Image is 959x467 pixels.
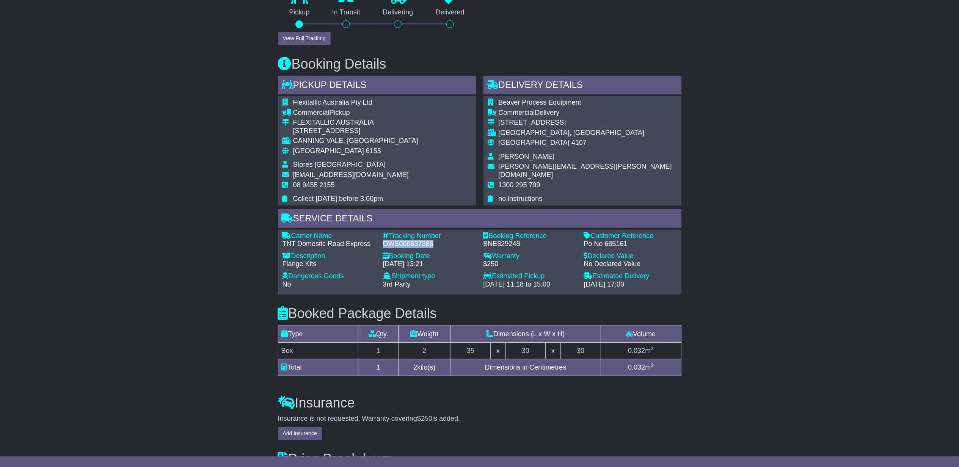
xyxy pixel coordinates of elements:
[383,240,476,248] div: OWS000637386
[584,281,677,289] div: [DATE] 17:00
[499,99,581,106] span: Beaver Process Equipment
[450,326,601,342] td: Dimensions (L x W x H)
[358,326,399,342] td: Qty.
[505,342,546,359] td: 30
[628,347,645,354] span: 0.032
[483,281,576,289] div: [DATE] 11:18 to 15:00
[293,109,330,116] span: Commercial
[293,137,418,145] div: CANNING VALE, [GEOGRAPHIC_DATA]
[283,260,375,268] div: Flange Kits
[601,342,681,359] td: m
[584,272,677,281] div: Estimated Delivery
[293,195,383,202] span: Collect [DATE] before 3.00pm
[491,342,505,359] td: x
[417,415,432,422] span: $250
[358,342,399,359] td: 1
[483,260,576,268] div: $250
[278,451,681,467] h3: Price Breakdown
[278,8,321,17] p: Pickup
[584,240,677,248] div: Po No 685161
[383,232,476,240] div: Tracking Number
[278,209,681,230] div: Service Details
[499,119,677,127] div: [STREET_ADDRESS]
[601,359,681,376] td: m
[293,99,372,106] span: Flexitallic Australia Pty Ltd
[283,252,375,260] div: Description
[278,342,358,359] td: Box
[372,8,425,17] p: Delivering
[283,281,291,288] span: No
[499,109,677,117] div: Delivery
[584,232,677,240] div: Customer Reference
[383,252,476,260] div: Booking Date
[483,232,576,240] div: Booking Reference
[413,364,417,371] span: 2
[483,240,576,248] div: BNE829248
[278,415,681,423] div: Insurance is not requested. Warranty covering is added.
[651,362,654,368] sup: 3
[499,129,677,137] div: [GEOGRAPHIC_DATA], [GEOGRAPHIC_DATA]
[278,326,358,342] td: Type
[399,342,450,359] td: 2
[601,326,681,342] td: Volume
[283,272,375,281] div: Dangerous Goods
[651,346,654,351] sup: 3
[483,76,681,96] div: Delivery Details
[450,342,491,359] td: 35
[546,342,560,359] td: x
[293,109,418,117] div: Pickup
[366,147,381,155] span: 6155
[483,272,576,281] div: Estimated Pickup
[278,427,322,440] button: Add Insurance
[293,181,335,189] span: 08 9455 2155
[499,153,555,160] span: [PERSON_NAME]
[293,147,364,155] span: [GEOGRAPHIC_DATA]
[358,359,399,376] td: 1
[383,281,411,288] span: 3rd Party
[293,119,418,127] div: FLEXITALLIC AUSTRALIA
[628,364,645,371] span: 0.032
[278,56,681,72] h3: Booking Details
[383,260,476,268] div: [DATE] 13:21
[293,127,418,135] div: [STREET_ADDRESS]
[424,8,476,17] p: Delivered
[584,252,677,260] div: Declared Value
[571,139,587,146] span: 4107
[399,359,450,376] td: kilo(s)
[399,326,450,342] td: Weight
[321,8,372,17] p: In Transit
[499,163,672,179] span: [PERSON_NAME][EMAIL_ADDRESS][PERSON_NAME][DOMAIN_NAME]
[278,32,331,45] button: View Full Tracking
[499,195,543,202] span: no instructions
[560,342,601,359] td: 30
[499,109,535,116] span: Commercial
[293,161,386,168] span: Stores [GEOGRAPHIC_DATA]
[278,76,476,96] div: Pickup Details
[283,232,375,240] div: Carrier Name
[283,240,375,248] div: TNT Domestic Road Express
[450,359,601,376] td: Dimensions in Centimetres
[499,181,540,189] span: 1300 295 799
[278,359,358,376] td: Total
[499,139,570,146] span: [GEOGRAPHIC_DATA]
[293,171,409,179] span: [EMAIL_ADDRESS][DOMAIN_NAME]
[584,260,677,268] div: No Declared Value
[383,272,476,281] div: Shipment type
[483,252,576,260] div: Warranty
[278,395,681,411] h3: Insurance
[278,306,681,321] h3: Booked Package Details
